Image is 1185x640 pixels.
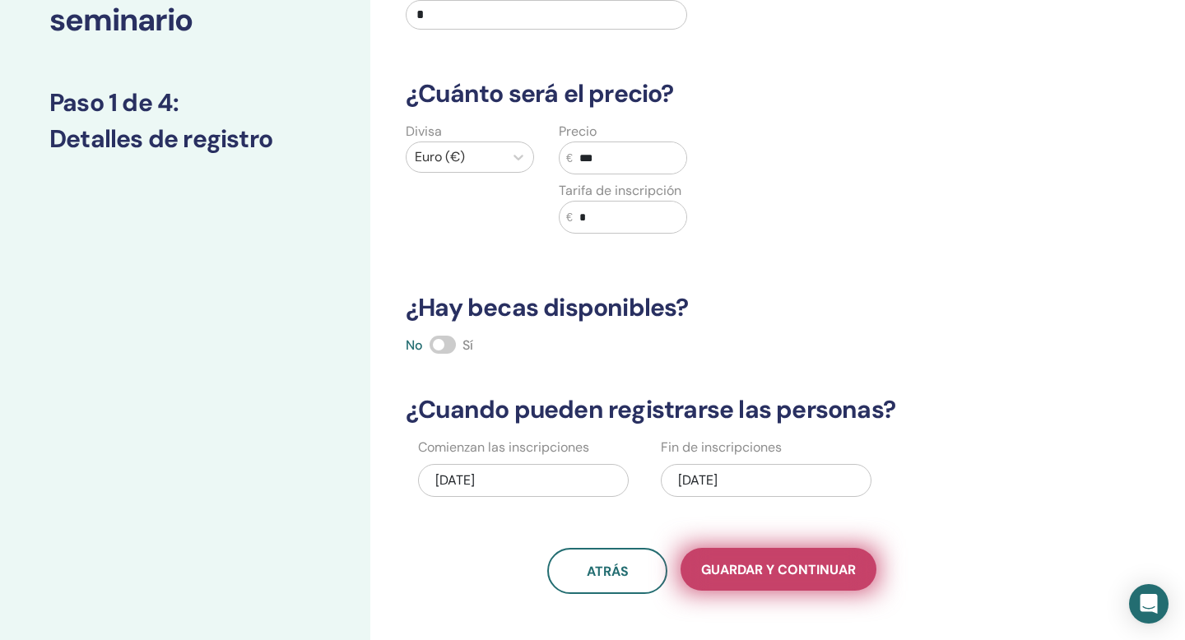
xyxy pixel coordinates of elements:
[678,471,718,489] font: [DATE]
[559,123,597,140] font: Precio
[681,548,876,591] button: Guardar y continuar
[1129,584,1169,624] div: Abrir Intercom Messenger
[406,123,442,140] font: Divisa
[559,182,681,199] font: Tarifa de inscripción
[406,393,895,425] font: ¿Cuando pueden registrarse las personas?
[435,471,475,489] font: [DATE]
[406,336,423,354] font: No
[462,336,473,354] font: Sí
[406,77,674,109] font: ¿Cuánto será el precio?
[547,548,667,594] button: Atrás
[173,86,179,118] font: :
[418,438,589,456] font: Comienzan las inscripciones
[587,563,629,580] font: Atrás
[49,123,272,155] font: Detalles de registro
[566,151,573,165] font: €
[661,438,782,456] font: Fin de inscripciones
[49,86,173,118] font: Paso 1 de 4
[701,561,856,578] font: Guardar y continuar
[406,291,689,323] font: ¿Hay becas disponibles?
[566,211,573,224] font: €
